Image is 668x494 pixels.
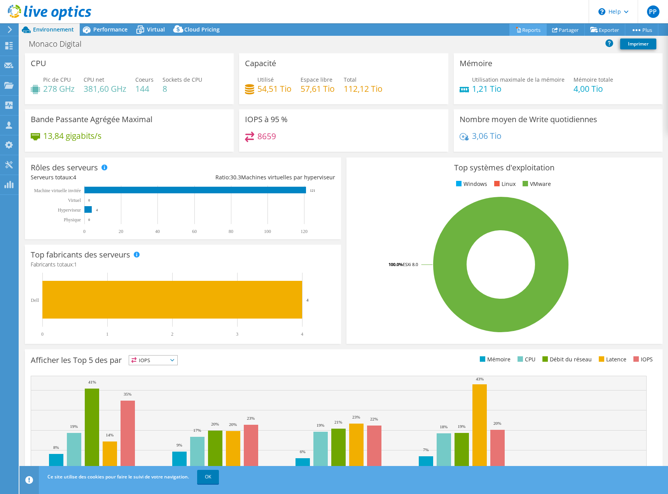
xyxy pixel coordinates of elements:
[163,84,202,93] h4: 8
[124,392,131,396] text: 35%
[458,424,465,429] text: 19%
[119,229,123,234] text: 20
[163,76,202,83] span: Sockets de CPU
[478,355,511,364] li: Mémoire
[509,24,547,36] a: Reports
[597,355,626,364] li: Latence
[31,173,183,182] div: Serveurs totaux:
[64,217,81,222] text: Physique
[352,415,360,419] text: 23%
[625,24,658,36] a: Plus
[245,59,276,68] h3: Capacité
[334,420,342,424] text: 21%
[34,188,81,193] tspan: Machine virtuelle invitée
[620,39,656,49] a: Imprimer
[493,421,501,426] text: 20%
[31,260,335,269] h4: Fabricants totaux:
[93,26,128,33] span: Performance
[73,173,76,181] span: 4
[472,84,565,93] h4: 1,21 Tio
[647,5,659,18] span: PP
[84,76,104,83] span: CPU net
[229,229,233,234] text: 80
[88,198,90,202] text: 0
[43,131,101,140] h4: 13,84 gigabits/s
[33,26,74,33] span: Environnement
[70,424,78,429] text: 19%
[88,218,90,222] text: 0
[300,449,306,454] text: 6%
[476,377,484,381] text: 43%
[147,26,165,33] span: Virtual
[192,229,197,234] text: 60
[423,447,429,452] text: 7%
[31,115,152,124] h3: Bande Passante Agrégée Maximal
[264,229,271,234] text: 100
[317,423,324,427] text: 19%
[521,180,551,188] li: VMware
[43,76,71,83] span: Pic de CPU
[43,84,75,93] h4: 278 GHz
[229,422,237,427] text: 20%
[388,261,403,267] tspan: 100.0%
[31,163,98,172] h3: Rôles des serveurs
[460,115,597,124] h3: Nombre moyen de Write quotidiennes
[193,428,201,433] text: 17%
[301,229,308,234] text: 120
[574,84,613,93] h4: 4,00 Tio
[183,173,335,182] div: Ratio: Machines virtuelles par hyperviseur
[184,26,220,33] span: Cloud Pricing
[631,355,653,364] li: IOPS
[257,76,274,83] span: Utilisé
[31,59,46,68] h3: CPU
[310,189,315,193] text: 121
[25,40,94,48] h1: Monaco Digital
[31,251,130,259] h3: Top fabricants des serveurs
[492,180,516,188] li: Linux
[257,132,276,140] h4: 8659
[177,443,182,447] text: 9%
[301,84,335,93] h4: 57,61 Tio
[84,84,126,93] h4: 381,60 GHz
[245,115,288,124] h3: IOPS à 95 %
[352,163,657,172] h3: Top systèmes d'exploitation
[96,208,98,212] text: 4
[129,356,177,365] span: IOPS
[47,473,189,480] span: Ce site utilise des cookies pour faire le suivi de votre navigation.
[171,331,173,337] text: 2
[301,331,303,337] text: 4
[598,8,605,15] svg: \n
[230,173,241,181] span: 30.3
[88,380,96,384] text: 41%
[74,261,77,268] span: 1
[472,131,502,140] h4: 3,06 Tio
[370,417,378,421] text: 22%
[106,433,114,437] text: 14%
[257,84,292,93] h4: 54,51 Tio
[540,355,592,364] li: Débit du réseau
[135,76,154,83] span: Coeurs
[106,331,108,337] text: 1
[472,76,565,83] span: Utilisation maximale de la mémoire
[31,298,39,303] text: Dell
[516,355,535,364] li: CPU
[58,207,81,213] text: Hyperviseur
[574,76,613,83] span: Mémoire totale
[83,229,86,234] text: 0
[584,24,625,36] a: Exporter
[440,424,448,429] text: 18%
[344,84,383,93] h4: 112,12 Tio
[211,422,219,426] text: 20%
[301,76,332,83] span: Espace libre
[306,298,309,302] text: 4
[460,59,492,68] h3: Mémoire
[403,261,418,267] tspan: ESXi 8.0
[546,24,585,36] a: Partager
[344,76,357,83] span: Total
[197,470,219,484] a: OK
[247,416,255,420] text: 23%
[236,331,238,337] text: 3
[135,84,154,93] h4: 144
[41,331,44,337] text: 0
[454,180,487,188] li: Windows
